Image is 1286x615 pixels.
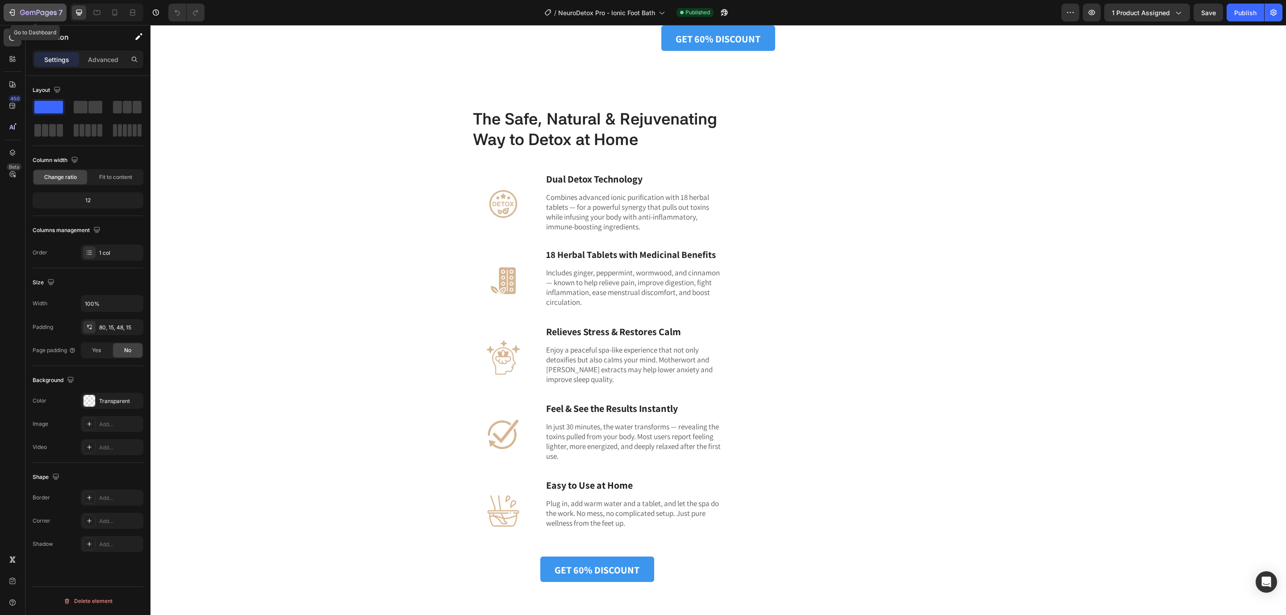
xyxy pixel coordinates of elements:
[390,532,504,557] a: GET 60% DISCOUNT
[396,474,571,503] p: Plug in, add warm water and a tablet, and let the spa do the work. No mess, no complicated setup....
[168,4,205,21] div: Undo/Redo
[1194,4,1223,21] button: Save
[33,323,53,331] div: Padding
[33,374,76,386] div: Background
[124,346,131,354] span: No
[33,471,61,483] div: Shape
[99,420,141,428] div: Add...
[33,420,48,428] div: Image
[554,8,556,17] span: /
[33,494,50,502] div: Border
[33,224,102,237] div: Columns management
[33,154,80,166] div: Column width
[33,249,47,257] div: Order
[396,224,565,236] span: 18 Herbal Tablets with Medicinal Benefits
[396,300,530,313] strong: Relieves Stress & Restores Calm
[99,444,141,452] div: Add...
[1112,8,1170,17] span: 1 product assigned
[99,249,141,257] div: 1 col
[321,378,384,440] img: gempages_498748544581108509-cc74da75-f3ce-4b7e-bb0c-eb3d7638dd51.webp
[99,173,132,181] span: Fit to content
[33,517,50,525] div: Corner
[396,454,482,466] strong: Easy to Use at Home
[404,539,489,551] strong: GET 60% DISCOUNT
[321,83,572,127] h2: The Safe, Natural & Rejuvenating Way to Detox at Home
[1227,4,1264,21] button: Publish
[685,8,710,17] span: Published
[1234,8,1257,17] div: Publish
[585,195,836,445] img: gempages_498748544581108509-f7375c4d-f967-4b10-88ee-a847cd7beba7.webp
[44,55,69,64] p: Settings
[321,224,384,287] img: gempages_498748544581108509-3c1ea4a3-ef98-4fb5-b226-c2fb7287eed8.webp
[33,397,46,405] div: Color
[99,494,141,502] div: Add...
[396,167,571,207] p: Combines advanced ionic purification with 18 herbal tablets — for a powerful synergy that pulls o...
[63,596,113,607] div: Delete element
[33,540,53,548] div: Shadow
[4,4,67,21] button: 7
[33,443,47,451] div: Video
[33,299,47,307] div: Width
[396,320,571,359] p: Enjoy a peaceful spa-like experience that not only detoxifies but also calms your mind. Motherwor...
[33,346,76,354] div: Page padding
[33,84,63,96] div: Layout
[321,455,384,517] img: gempages_498748544581108509-a2a6adda-4ae7-4588-9587-d3e441be3c5e.webp
[44,173,77,181] span: Change ratio
[396,397,571,436] p: In just 30 minutes, the water transforms — revealing the toxins pulled from your body. Most users...
[396,243,571,282] p: Includes ginger, peppermint, wormwood, and cinnamon — known to help relieve pain, improve digesti...
[7,163,21,170] div: Beta
[150,25,1286,615] iframe: Design area
[8,95,21,102] div: 450
[43,32,117,42] p: Section
[99,517,141,525] div: Add...
[33,594,143,608] button: Delete element
[33,277,56,289] div: Size
[1201,9,1216,17] span: Save
[92,346,101,354] span: Yes
[558,8,655,17] span: NeuroDetox Pro - Ionic Foot Bath
[321,148,384,210] img: gempages_498748544581108509-05364a89-1062-4c05-9705-05dca2723912.webp
[99,324,141,332] div: 80, 15, 48, 15
[99,540,141,549] div: Add...
[34,194,142,207] div: 12
[396,377,527,390] strong: Feel & See the Results Instantly
[99,397,141,405] div: Transparent
[88,55,118,64] p: Advanced
[321,301,384,364] img: gempages_498748544581108509-295103c7-4f06-4555-bb19-6ea142fb4c08.webp
[1104,4,1190,21] button: 1 product assigned
[58,7,63,18] p: 7
[1256,571,1277,593] div: Open Intercom Messenger
[396,148,492,160] strong: Dual Detox Technology
[81,295,143,312] input: Auto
